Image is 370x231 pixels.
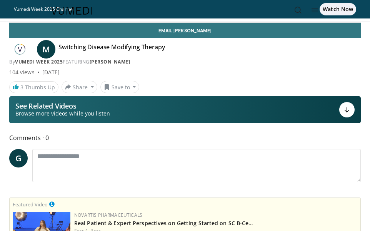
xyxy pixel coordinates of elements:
[20,84,23,91] span: 3
[74,219,253,227] a: Real Patient & Expert Perspectives on Getting Started on SC B-Ce…
[90,59,130,65] a: [PERSON_NAME]
[74,219,357,227] h3: Real Patient & Expert Perspectives on Getting Started on SC B-Cell RMS Therapy
[74,212,142,218] a: Novartis Pharmaceuticals
[9,69,35,76] span: 104 views
[42,69,60,76] div: [DATE]
[58,43,165,55] h4: Switching Disease Modifying Therapy
[9,43,31,55] img: Vumedi Week 2025
[37,40,55,59] a: M
[9,96,361,123] button: See Related Videos Browse more videos while you listen
[9,133,361,143] span: Comments 0
[13,201,48,208] small: Featured Video
[100,81,140,93] button: Save to
[15,59,63,65] a: Vumedi Week 2025
[9,149,28,167] a: G
[9,59,361,65] div: By FEATURING
[49,200,55,208] a: This is paid for by Novartis Pharmaceuticals
[9,23,361,38] a: Email [PERSON_NAME]
[15,102,110,110] p: See Related Videos
[62,81,97,93] button: Share
[15,110,110,117] span: Browse more videos while you listen
[9,81,58,93] a: 3 Thumbs Up
[51,7,92,15] img: VuMedi Logo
